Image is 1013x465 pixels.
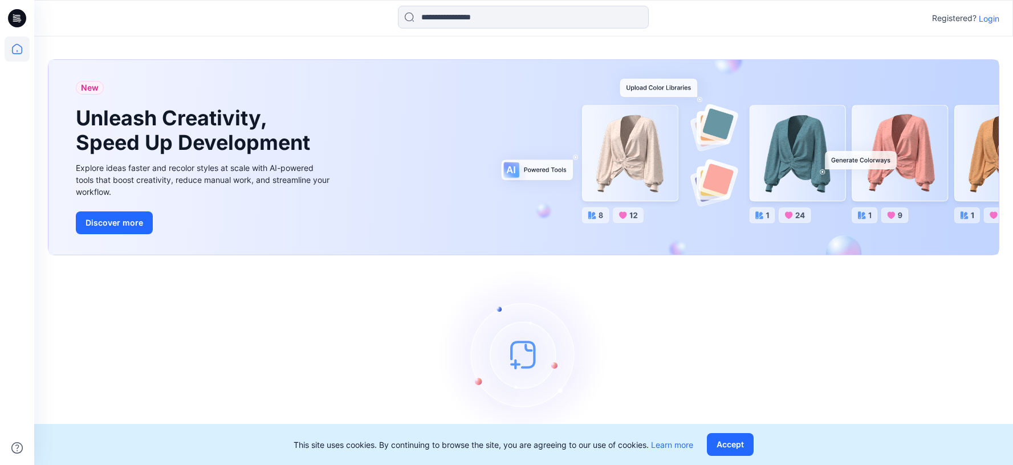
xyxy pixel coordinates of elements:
p: Registered? [932,11,977,25]
h1: Unleash Creativity, Speed Up Development [76,106,315,155]
a: Learn more [651,440,693,450]
button: Discover more [76,211,153,234]
a: Discover more [76,211,332,234]
p: Login [979,13,999,25]
span: New [81,81,99,95]
p: This site uses cookies. By continuing to browse the site, you are agreeing to our use of cookies. [294,439,693,451]
button: Accept [707,433,754,456]
img: empty-state-image.svg [438,269,609,440]
div: Explore ideas faster and recolor styles at scale with AI-powered tools that boost creativity, red... [76,162,332,198]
